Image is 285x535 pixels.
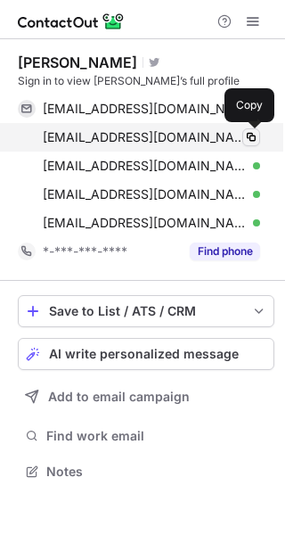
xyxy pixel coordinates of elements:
[18,459,274,484] button: Notes
[43,129,247,145] span: [EMAIL_ADDRESS][DOMAIN_NAME]
[46,464,267,480] span: Notes
[18,73,274,89] div: Sign in to view [PERSON_NAME]’s full profile
[43,215,247,231] span: [EMAIL_ADDRESS][DOMAIN_NAME]
[49,304,243,318] div: Save to List / ATS / CRM
[18,295,274,327] button: save-profile-one-click
[43,186,247,202] span: [EMAIL_ADDRESS][DOMAIN_NAME]
[190,243,260,260] button: Reveal Button
[49,347,239,361] span: AI write personalized message
[43,158,247,174] span: [EMAIL_ADDRESS][DOMAIN_NAME]
[18,424,274,449] button: Find work email
[18,338,274,370] button: AI write personalized message
[18,53,137,71] div: [PERSON_NAME]
[48,390,190,404] span: Add to email campaign
[46,428,267,444] span: Find work email
[18,11,125,32] img: ContactOut v5.3.10
[18,381,274,413] button: Add to email campaign
[43,101,247,117] span: [EMAIL_ADDRESS][DOMAIN_NAME]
